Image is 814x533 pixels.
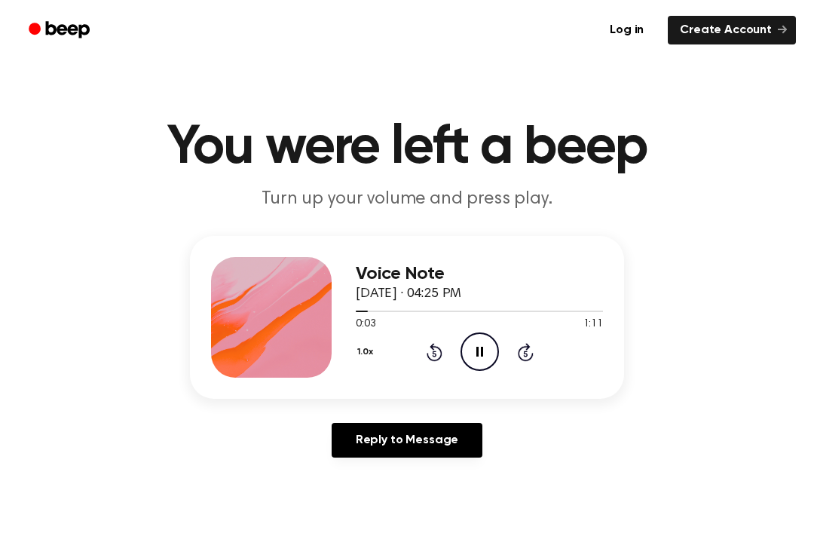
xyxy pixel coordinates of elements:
span: 0:03 [356,317,375,332]
span: [DATE] · 04:25 PM [356,287,461,301]
a: Create Account [668,16,796,44]
button: 1.0x [356,339,378,365]
p: Turn up your volume and press play. [118,187,696,212]
a: Reply to Message [332,423,482,458]
a: Beep [18,16,103,45]
h3: Voice Note [356,264,603,284]
a: Log in [595,13,659,47]
span: 1:11 [583,317,603,332]
h1: You were left a beep [21,121,793,175]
